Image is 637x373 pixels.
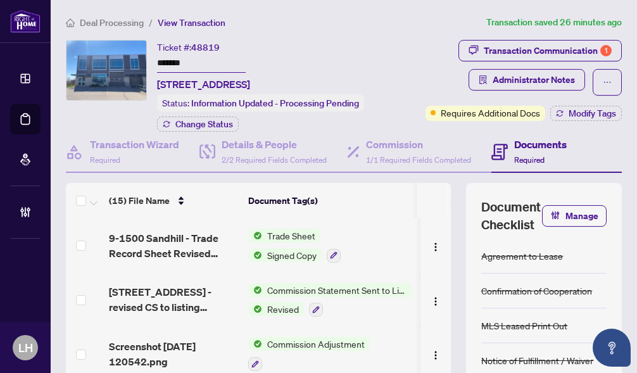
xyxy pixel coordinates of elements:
span: 9-1500 Sandhill - Trade Record Sheet Revised Signed.pdf [109,231,238,261]
div: 1 [600,45,612,56]
img: Status Icon [248,248,262,262]
span: Administrator Notes [493,70,575,90]
span: Required [514,155,545,165]
span: Required [90,155,120,165]
button: Administrator Notes [469,69,585,91]
img: Status Icon [248,229,262,243]
button: Status IconCommission Statement Sent to Listing BrokerageStatus IconRevised [248,283,412,317]
div: Status: [157,94,364,111]
button: Status IconTrade SheetStatus IconSigned Copy [248,229,341,263]
span: ellipsis [603,78,612,87]
span: View Transaction [158,17,225,28]
div: Agreement to Lease [481,249,563,263]
span: Screenshot [DATE] 120542.png [109,339,238,369]
span: (15) File Name [109,194,170,208]
span: Signed Copy [262,248,322,262]
span: 48819 [191,42,220,53]
span: home [66,18,75,27]
button: Transaction Communication1 [458,40,622,61]
button: Logo [426,344,446,364]
img: Status Icon [248,302,262,316]
th: (15) File Name [104,183,243,218]
img: Logo [431,350,441,360]
span: solution [479,75,488,84]
li: / [149,15,153,30]
div: Transaction Communication [484,41,612,61]
img: Status Icon [248,283,262,297]
h4: Details & People [222,137,327,152]
span: [STREET_ADDRESS] [157,77,250,92]
h4: Documents [514,137,567,152]
div: MLS Leased Print Out [481,319,567,332]
span: [STREET_ADDRESS] - revised CS to listing brokerage.pdf [109,284,238,315]
span: 1/1 Required Fields Completed [366,155,471,165]
button: Modify Tags [550,106,622,121]
span: Commission Adjustment [262,337,370,351]
img: Logo [431,242,441,252]
div: Notice of Fulfillment / Waiver [481,353,593,367]
div: Confirmation of Cooperation [481,284,592,298]
button: Status IconCommission Adjustment [248,337,370,371]
span: Trade Sheet [262,229,320,243]
span: Change Status [175,120,233,129]
span: Information Updated - Processing Pending [191,98,359,109]
img: Logo [431,296,441,307]
h4: Transaction Wizard [90,137,179,152]
span: Manage [565,206,598,226]
span: Commission Statement Sent to Listing Brokerage [262,283,412,297]
img: Status Icon [248,337,262,351]
button: Logo [426,289,446,310]
article: Transaction saved 26 minutes ago [486,15,622,30]
span: Requires Additional Docs [441,106,540,120]
img: logo [10,9,41,33]
h4: Commission [366,137,471,152]
div: Ticket #: [157,40,220,54]
span: Deal Processing [80,17,144,28]
td: [DATE] [417,273,503,327]
button: Open asap [593,329,631,367]
button: Change Status [157,117,239,132]
span: 2/2 Required Fields Completed [222,155,327,165]
span: Modify Tags [569,109,616,118]
td: [DATE] [417,218,503,273]
span: LH [18,339,33,357]
button: Manage [542,205,607,227]
span: Document Checklist [481,198,542,234]
img: IMG-XH4205184_1.jpg [66,41,146,100]
th: Document Tag(s) [243,183,417,218]
button: Logo [426,236,446,256]
span: Revised [262,302,304,316]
